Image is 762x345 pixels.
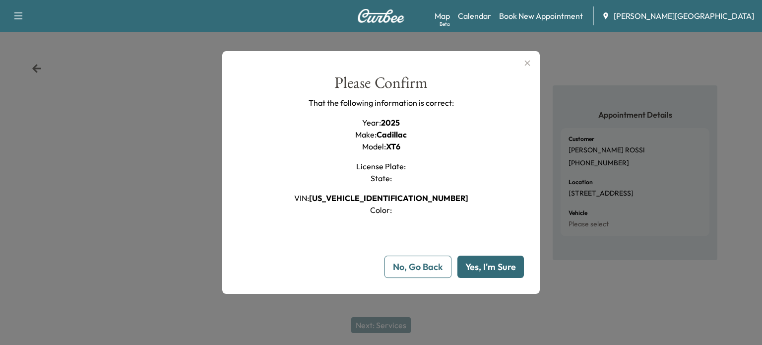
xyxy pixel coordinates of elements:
[309,193,468,203] span: [US_VEHICLE_IDENTIFICATION_NUMBER]
[435,10,450,22] a: MapBeta
[370,204,392,216] h1: Color :
[384,256,451,278] button: No, Go Back
[334,75,428,97] div: Please Confirm
[357,9,405,23] img: Curbee Logo
[499,10,583,22] a: Book New Appointment
[294,192,468,204] h1: VIN :
[381,118,400,128] span: 2025
[309,97,454,109] p: That the following information is correct:
[362,117,400,129] h1: Year :
[377,130,407,139] span: Cadillac
[440,20,450,28] div: Beta
[614,10,754,22] span: [PERSON_NAME][GEOGRAPHIC_DATA]
[356,160,406,172] h1: License Plate :
[362,140,400,152] h1: Model :
[458,10,491,22] a: Calendar
[457,256,524,278] button: Yes, I'm Sure
[386,141,400,151] span: XT6
[371,172,392,184] h1: State :
[355,129,407,140] h1: Make :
